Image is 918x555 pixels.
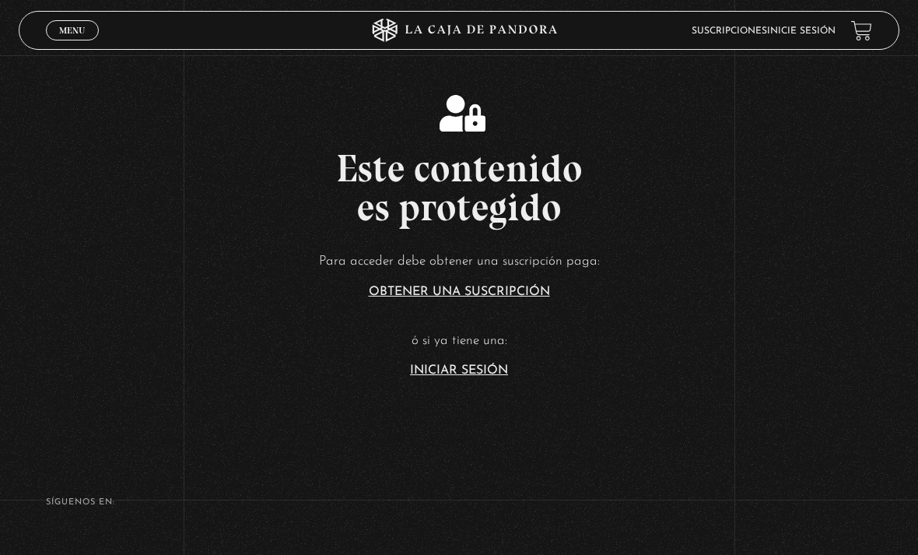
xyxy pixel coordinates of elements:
[46,498,872,507] h4: SÍguenos en:
[369,286,550,298] a: Obtener una suscripción
[851,20,872,41] a: View your shopping cart
[767,26,836,36] a: Inicie sesión
[59,26,85,35] span: Menu
[410,364,508,377] a: Iniciar Sesión
[692,26,767,36] a: Suscripciones
[54,39,91,50] span: Cerrar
